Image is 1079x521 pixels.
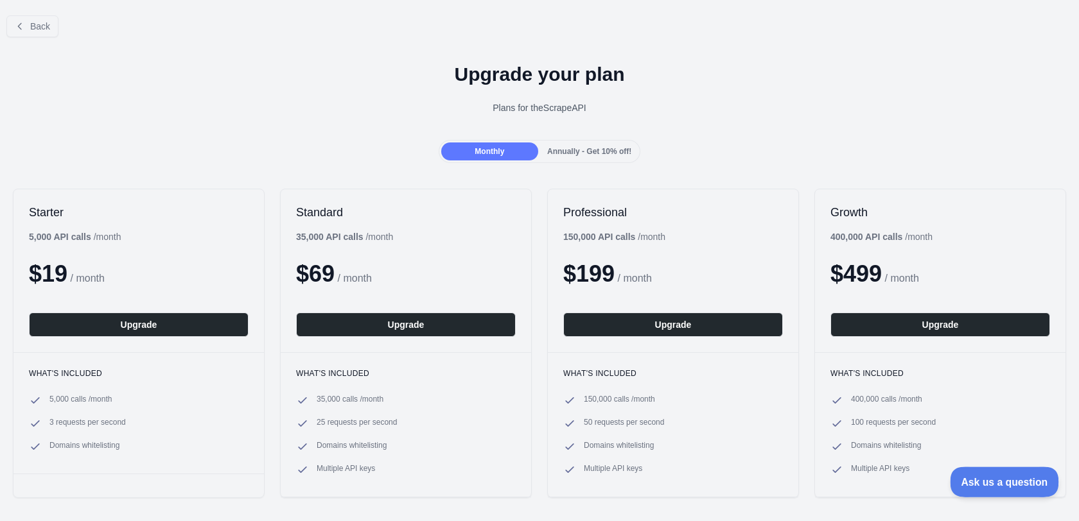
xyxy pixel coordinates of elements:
h2: Growth [830,205,1050,220]
iframe: Toggle Customer Support [951,466,1060,497]
span: $ 499 [830,260,882,287]
b: 150,000 API calls [563,232,635,242]
span: $ 199 [563,260,615,287]
h2: Standard [296,205,516,220]
h2: Professional [563,205,783,220]
div: / month [563,230,665,243]
div: / month [830,230,933,243]
b: 400,000 API calls [830,232,902,242]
